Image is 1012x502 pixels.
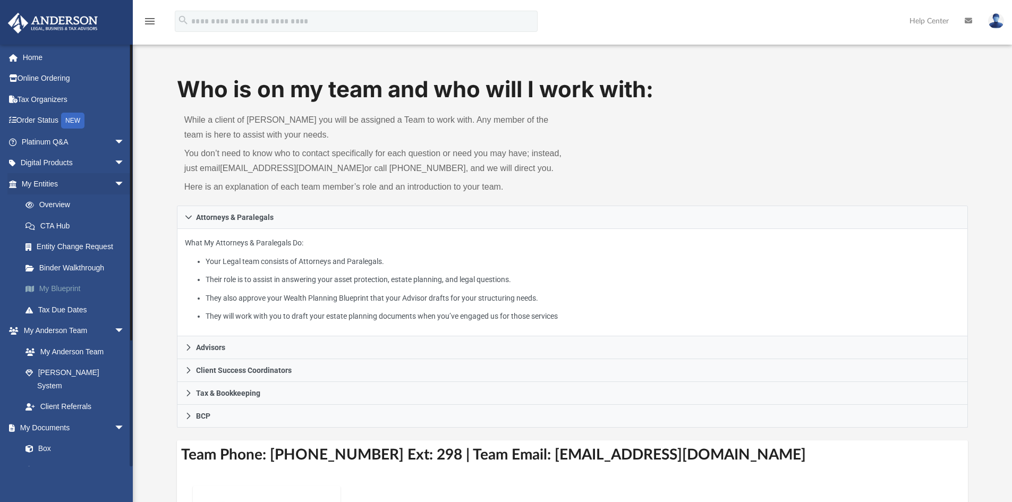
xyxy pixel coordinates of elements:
[15,396,135,418] a: Client Referrals
[196,412,210,420] span: BCP
[206,310,960,323] li: They will work with you to draft your estate planning documents when you’ve engaged us for those ...
[206,292,960,305] li: They also approve your Wealth Planning Blueprint that your Advisor drafts for your structuring ne...
[177,359,968,382] a: Client Success Coordinators
[7,417,135,438] a: My Documentsarrow_drop_down
[15,299,141,320] a: Tax Due Dates
[185,236,960,323] p: What My Attorneys & Paralegals Do:
[114,173,135,195] span: arrow_drop_down
[7,320,135,342] a: My Anderson Teamarrow_drop_down
[15,278,141,300] a: My Blueprint
[15,257,141,278] a: Binder Walkthrough
[114,131,135,153] span: arrow_drop_down
[143,20,156,28] a: menu
[7,89,141,110] a: Tax Organizers
[15,438,130,460] a: Box
[7,68,141,89] a: Online Ordering
[15,194,141,216] a: Overview
[15,362,135,396] a: [PERSON_NAME] System
[7,173,141,194] a: My Entitiesarrow_drop_down
[184,180,565,194] p: Here is an explanation of each team member’s role and an introduction to your team.
[7,110,141,132] a: Order StatusNEW
[196,214,274,221] span: Attorneys & Paralegals
[114,417,135,439] span: arrow_drop_down
[177,440,968,470] h3: Team Phone: [PHONE_NUMBER] Ext: 298 | Team Email: [EMAIL_ADDRESS][DOMAIN_NAME]
[143,15,156,28] i: menu
[7,152,141,174] a: Digital Productsarrow_drop_down
[177,229,968,337] div: Attorneys & Paralegals
[15,215,141,236] a: CTA Hub
[15,236,141,258] a: Entity Change Request
[177,206,968,229] a: Attorneys & Paralegals
[7,47,141,68] a: Home
[15,341,130,362] a: My Anderson Team
[7,131,141,152] a: Platinum Q&Aarrow_drop_down
[184,113,565,142] p: While a client of [PERSON_NAME] you will be assigned a Team to work with. Any member of the team ...
[177,382,968,405] a: Tax & Bookkeeping
[177,336,968,359] a: Advisors
[15,459,135,480] a: Meeting Minutes
[220,164,364,173] a: [EMAIL_ADDRESS][DOMAIN_NAME]
[196,389,260,397] span: Tax & Bookkeeping
[184,146,565,176] p: You don’t need to know who to contact specifically for each question or need you may have; instea...
[206,273,960,286] li: Their role is to assist in answering your asset protection, estate planning, and legal questions.
[988,13,1004,29] img: User Pic
[177,405,968,428] a: BCP
[61,113,84,129] div: NEW
[177,14,189,26] i: search
[196,367,292,374] span: Client Success Coordinators
[177,74,968,105] h1: Who is on my team and who will I work with:
[196,344,225,351] span: Advisors
[206,255,960,268] li: Your Legal team consists of Attorneys and Paralegals.
[114,152,135,174] span: arrow_drop_down
[5,13,101,33] img: Anderson Advisors Platinum Portal
[114,320,135,342] span: arrow_drop_down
